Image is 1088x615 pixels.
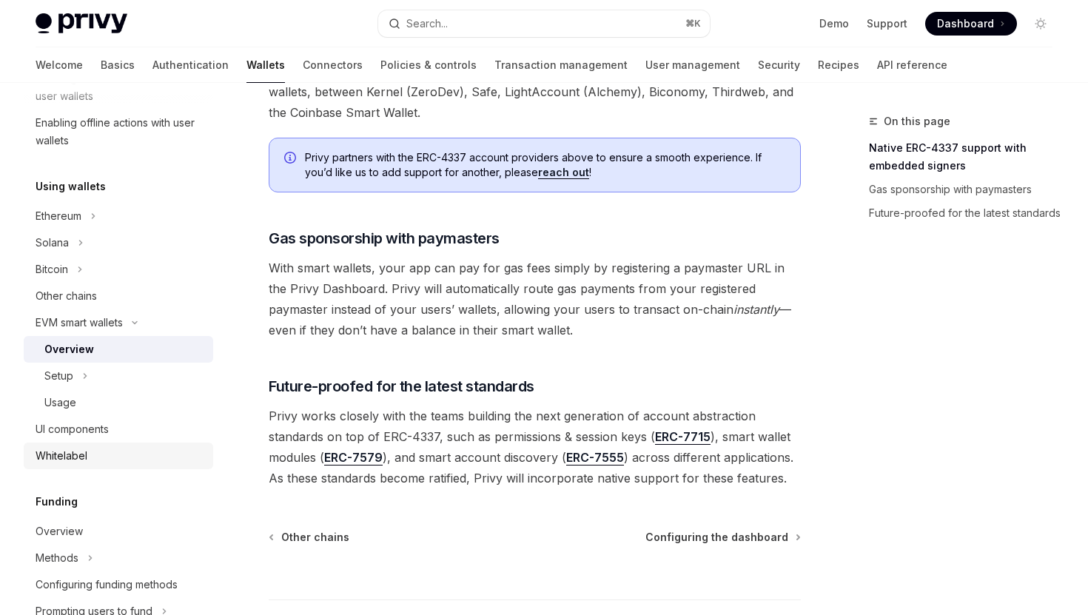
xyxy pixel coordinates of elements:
[269,406,801,488] span: Privy works closely with the teams building the next generation of account abstraction standards ...
[284,152,299,167] svg: Info
[937,16,994,31] span: Dashboard
[24,389,213,416] a: Usage
[566,450,624,466] a: ERC-7555
[24,518,213,545] a: Overview
[101,47,135,83] a: Basics
[867,16,907,31] a: Support
[24,571,213,598] a: Configuring funding methods
[494,47,628,83] a: Transaction management
[24,110,213,154] a: Enabling offline actions with user wallets
[24,416,213,443] a: UI components
[645,530,799,545] a: Configuring the dashboard
[269,258,801,340] span: With smart wallets, your app can pay for gas fees simply by registering a paymaster URL in the Pr...
[36,207,81,225] div: Ethereum
[378,10,709,37] button: Search...⌘K
[24,363,213,389] button: Setup
[270,530,349,545] a: Other chains
[406,15,448,33] div: Search...
[869,201,1064,225] a: Future-proofed for the latest standards
[538,166,589,179] a: reach out
[36,234,69,252] div: Solana
[152,47,229,83] a: Authentication
[36,576,178,594] div: Configuring funding methods
[733,302,779,317] em: instantly
[36,447,87,465] div: Whitelabel
[36,47,83,83] a: Welcome
[303,47,363,83] a: Connectors
[24,443,213,469] a: Whitelabel
[645,530,788,545] span: Configuring the dashboard
[246,47,285,83] a: Wallets
[884,112,950,130] span: On this page
[24,283,213,309] a: Other chains
[869,178,1064,201] a: Gas sponsorship with paymasters
[24,309,213,336] button: EVM smart wallets
[1029,12,1052,36] button: Toggle dark mode
[269,376,534,397] span: Future-proofed for the latest standards
[758,47,800,83] a: Security
[269,61,801,123] span: Your app can customize which ERC-4337 account powers your users’ smart wallets, between Kernel (Z...
[36,114,204,149] div: Enabling offline actions with user wallets
[645,47,740,83] a: User management
[305,150,785,180] span: Privy partners with the ERC-4337 account providers above to ensure a smooth experience. If you’d ...
[269,228,500,249] span: Gas sponsorship with paymasters
[36,261,68,278] div: Bitcoin
[877,47,947,83] a: API reference
[36,493,78,511] h5: Funding
[24,256,213,283] button: Bitcoin
[380,47,477,83] a: Policies & controls
[36,522,83,540] div: Overview
[281,530,349,545] span: Other chains
[24,203,213,229] button: Ethereum
[685,18,701,30] span: ⌘ K
[24,336,213,363] a: Overview
[24,229,213,256] button: Solana
[44,367,73,385] div: Setup
[44,394,76,411] div: Usage
[324,450,383,466] a: ERC-7579
[819,16,849,31] a: Demo
[925,12,1017,36] a: Dashboard
[36,178,106,195] h5: Using wallets
[818,47,859,83] a: Recipes
[655,429,711,445] a: ERC-7715
[36,420,109,438] div: UI components
[44,340,94,358] div: Overview
[36,287,97,305] div: Other chains
[36,13,127,34] img: light logo
[24,545,213,571] button: Methods
[869,136,1064,178] a: Native ERC-4337 support with embedded signers
[36,314,123,332] div: EVM smart wallets
[36,549,78,567] div: Methods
